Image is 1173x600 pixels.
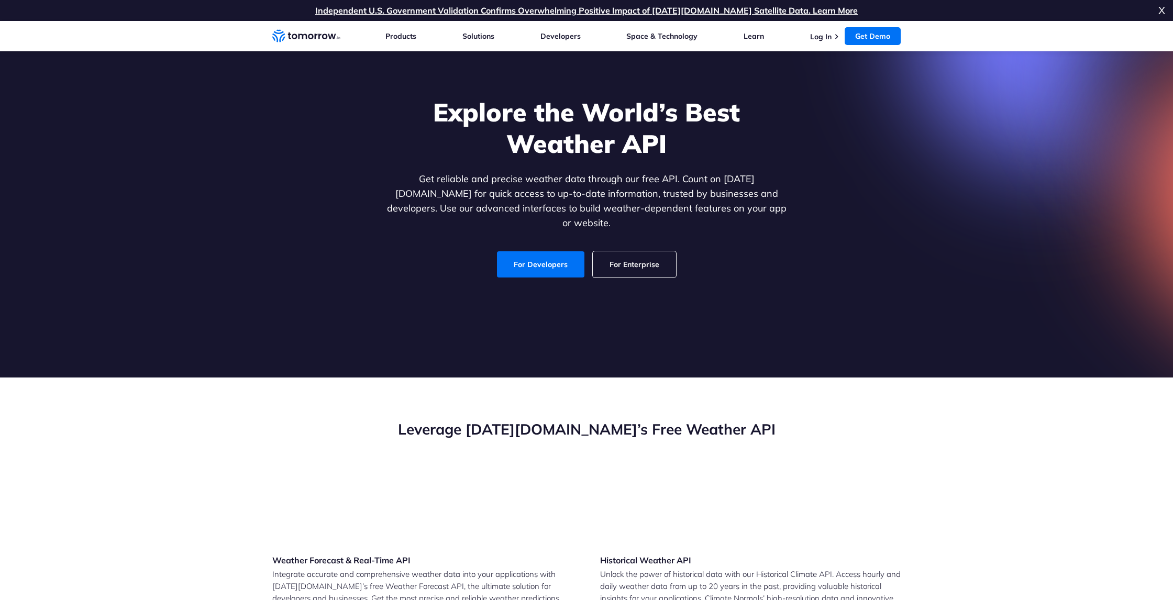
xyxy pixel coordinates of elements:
[272,419,901,439] h2: Leverage [DATE][DOMAIN_NAME]’s Free Weather API
[626,31,698,41] a: Space & Technology
[272,554,429,566] h3: Weather Forecast & Real-Time API
[384,172,789,230] p: Get reliable and precise weather data through our free API. Count on [DATE][DOMAIN_NAME] for quic...
[315,5,858,16] a: Independent U.S. Government Validation Confirms Overwhelming Positive Impact of [DATE][DOMAIN_NAM...
[540,31,581,41] a: Developers
[845,27,901,45] a: Get Demo
[385,31,416,41] a: Products
[744,31,764,41] a: Learn
[272,28,340,44] a: Home link
[593,251,676,277] a: For Enterprise
[600,554,757,566] h3: Historical Weather API
[462,31,494,41] a: Solutions
[497,251,584,277] a: For Developers
[810,32,832,41] a: Log In
[384,96,789,159] h1: Explore the World’s Best Weather API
